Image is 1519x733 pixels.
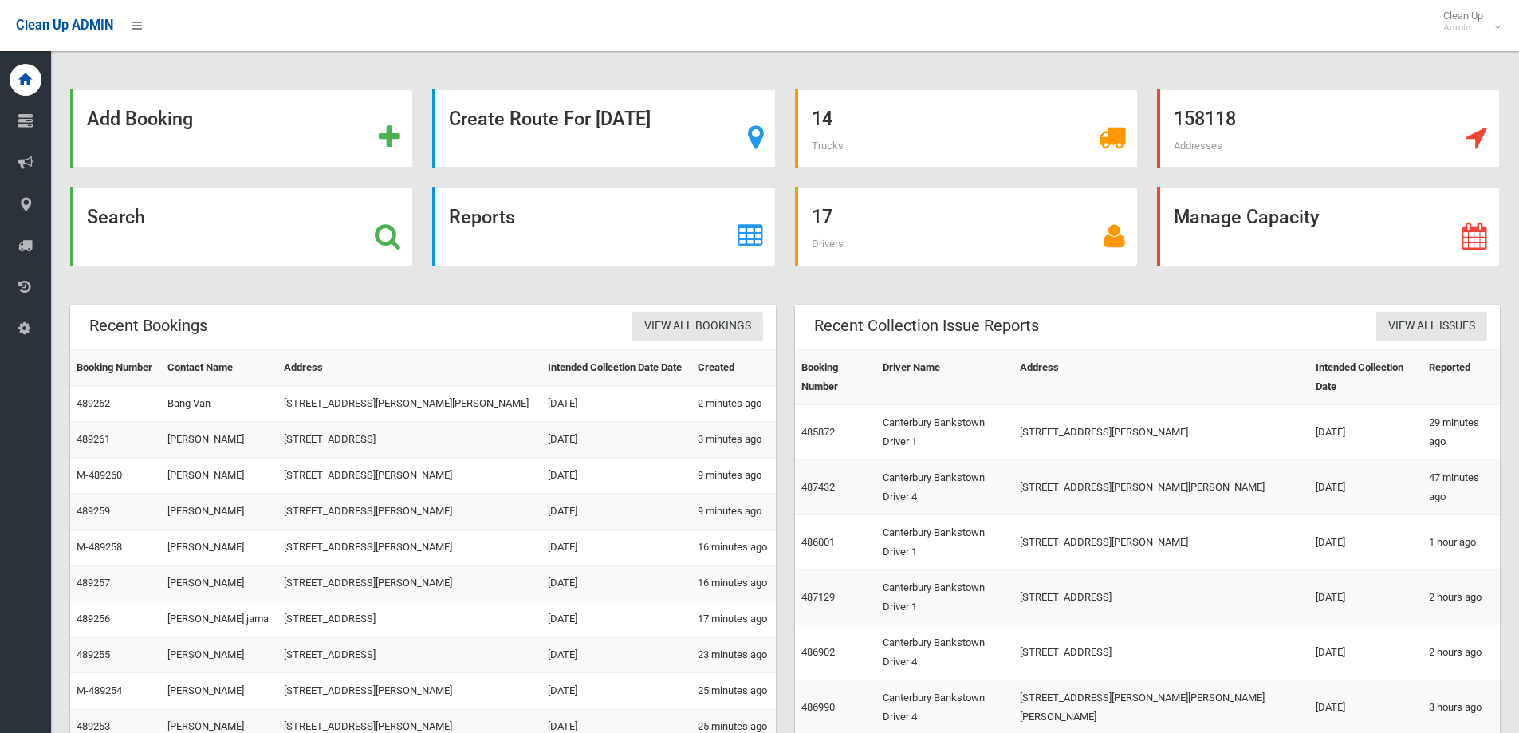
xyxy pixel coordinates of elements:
[1013,405,1309,460] td: [STREET_ADDRESS][PERSON_NAME]
[161,458,277,494] td: [PERSON_NAME]
[541,386,691,422] td: [DATE]
[541,458,691,494] td: [DATE]
[795,187,1138,266] a: 17 Drivers
[691,601,775,637] td: 17 minutes ago
[70,310,226,341] header: Recent Bookings
[161,637,277,673] td: [PERSON_NAME]
[1013,515,1309,570] td: [STREET_ADDRESS][PERSON_NAME]
[277,601,541,637] td: [STREET_ADDRESS]
[277,494,541,530] td: [STREET_ADDRESS][PERSON_NAME]
[449,206,515,228] strong: Reports
[691,566,775,601] td: 16 minutes ago
[541,637,691,673] td: [DATE]
[16,18,113,33] span: Clean Up ADMIN
[161,566,277,601] td: [PERSON_NAME]
[161,494,277,530] td: [PERSON_NAME]
[70,89,413,168] a: Add Booking
[691,530,775,566] td: 16 minutes ago
[1013,625,1309,680] td: [STREET_ADDRESS]
[1309,350,1422,405] th: Intended Collection Date
[277,637,541,673] td: [STREET_ADDRESS]
[277,350,541,386] th: Address
[161,530,277,566] td: [PERSON_NAME]
[77,648,110,660] a: 489255
[1157,187,1500,266] a: Manage Capacity
[812,206,832,228] strong: 17
[541,530,691,566] td: [DATE]
[876,405,1013,460] td: Canterbury Bankstown Driver 1
[691,458,775,494] td: 9 minutes ago
[812,140,844,152] span: Trucks
[77,720,110,732] a: 489253
[70,187,413,266] a: Search
[77,577,110,589] a: 489257
[801,536,835,548] a: 486001
[77,505,110,517] a: 489259
[876,460,1013,515] td: Canterbury Bankstown Driver 4
[795,89,1138,168] a: 14 Trucks
[77,469,122,481] a: M-489260
[1423,405,1500,460] td: 29 minutes ago
[161,350,277,386] th: Contact Name
[87,108,193,130] strong: Add Booking
[795,310,1058,341] header: Recent Collection Issue Reports
[876,350,1013,405] th: Driver Name
[1435,10,1499,33] span: Clean Up
[812,108,832,130] strong: 14
[795,350,877,405] th: Booking Number
[277,530,541,566] td: [STREET_ADDRESS][PERSON_NAME]
[691,422,775,458] td: 3 minutes ago
[1423,625,1500,680] td: 2 hours ago
[1309,515,1422,570] td: [DATE]
[801,426,835,438] a: 485872
[876,625,1013,680] td: Canterbury Bankstown Driver 4
[1013,570,1309,625] td: [STREET_ADDRESS]
[77,684,122,696] a: M-489254
[277,673,541,709] td: [STREET_ADDRESS][PERSON_NAME]
[1174,108,1236,130] strong: 158118
[1013,350,1309,405] th: Address
[1423,350,1500,405] th: Reported
[691,637,775,673] td: 23 minutes ago
[77,613,110,625] a: 489256
[1309,405,1422,460] td: [DATE]
[432,187,775,266] a: Reports
[1423,515,1500,570] td: 1 hour ago
[161,673,277,709] td: [PERSON_NAME]
[277,566,541,601] td: [STREET_ADDRESS][PERSON_NAME]
[1443,22,1483,33] small: Admin
[77,541,122,553] a: M-489258
[277,386,541,422] td: [STREET_ADDRESS][PERSON_NAME][PERSON_NAME]
[161,601,277,637] td: [PERSON_NAME] jama
[1157,89,1500,168] a: 158118 Addresses
[876,515,1013,570] td: Canterbury Bankstown Driver 1
[541,494,691,530] td: [DATE]
[449,108,651,130] strong: Create Route For [DATE]
[801,481,835,493] a: 487432
[277,458,541,494] td: [STREET_ADDRESS][PERSON_NAME]
[1423,570,1500,625] td: 2 hours ago
[77,433,110,445] a: 489261
[691,350,775,386] th: Created
[876,570,1013,625] td: Canterbury Bankstown Driver 1
[1174,140,1222,152] span: Addresses
[812,238,844,250] span: Drivers
[1376,312,1487,341] a: View All Issues
[1174,206,1319,228] strong: Manage Capacity
[801,591,835,603] a: 487129
[632,312,763,341] a: View All Bookings
[1013,460,1309,515] td: [STREET_ADDRESS][PERSON_NAME][PERSON_NAME]
[277,422,541,458] td: [STREET_ADDRESS]
[541,566,691,601] td: [DATE]
[541,601,691,637] td: [DATE]
[161,422,277,458] td: [PERSON_NAME]
[77,397,110,409] a: 489262
[691,673,775,709] td: 25 minutes ago
[1309,625,1422,680] td: [DATE]
[541,422,691,458] td: [DATE]
[1309,460,1422,515] td: [DATE]
[801,646,835,658] a: 486902
[1309,570,1422,625] td: [DATE]
[691,386,775,422] td: 2 minutes ago
[161,386,277,422] td: Bang Van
